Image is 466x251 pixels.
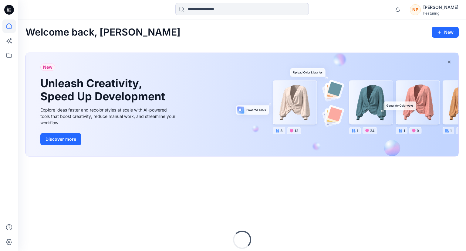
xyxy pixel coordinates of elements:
a: Discover more [40,133,177,145]
h2: Welcome back, [PERSON_NAME] [25,27,181,38]
div: Explore ideas faster and recolor styles at scale with AI-powered tools that boost creativity, red... [40,107,177,126]
button: Discover more [40,133,81,145]
button: New [432,27,459,38]
div: [PERSON_NAME] [423,4,458,11]
h1: Unleash Creativity, Speed Up Development [40,77,168,103]
div: Featuring [423,11,458,15]
span: New [43,64,52,71]
div: NP [410,4,421,15]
